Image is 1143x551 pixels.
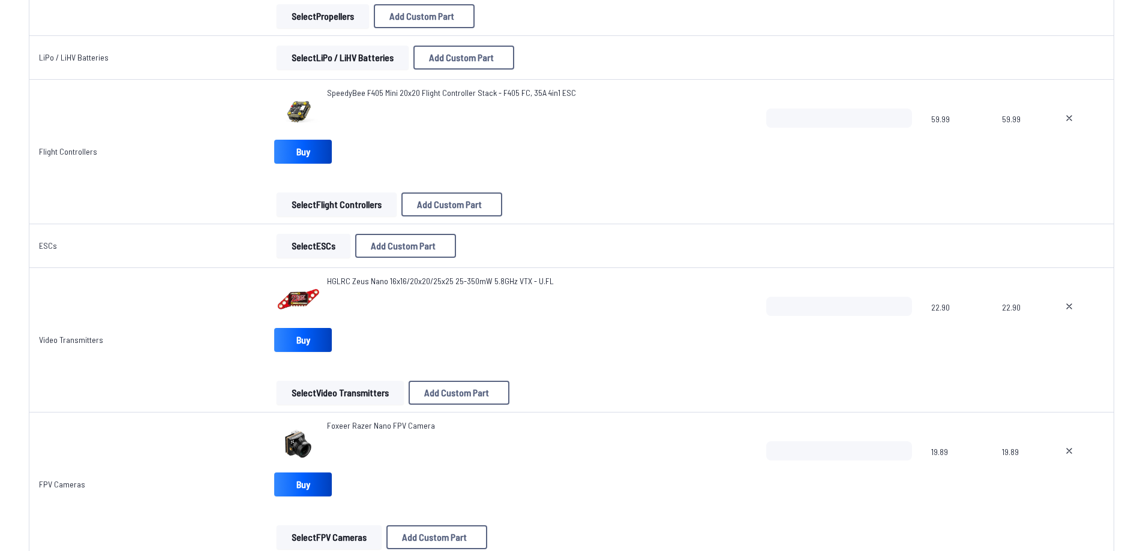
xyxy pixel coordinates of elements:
button: Add Custom Part [386,525,487,549]
a: SpeedyBee F405 Mini 20x20 Flight Controller Stack - F405 FC, 35A 4in1 ESC [327,87,576,99]
span: 22.90 [1002,297,1036,354]
a: SelectPropellers [274,4,371,28]
button: Add Custom Part [401,192,502,216]
span: Add Custom Part [417,200,482,209]
a: Video Transmitters [39,335,103,345]
a: SelectFlight Controllers [274,192,399,216]
a: FPV Cameras [39,479,85,489]
span: Add Custom Part [429,53,494,62]
button: SelectLiPo / LiHV Batteries [277,46,409,70]
span: 22.90 [931,297,982,354]
a: SelectESCs [274,234,353,258]
button: Add Custom Part [355,234,456,258]
a: Foxeer Razer Nano FPV Camera [327,420,435,432]
button: SelectFPV Cameras [277,525,382,549]
a: HGLRC Zeus Nano 16x16/20x20/25x25 25-350mW 5.8GHz VTX - U.FL [327,275,554,287]
a: Flight Controllers [39,146,97,156]
a: Buy [274,472,332,496]
button: SelectESCs [277,234,350,258]
button: SelectPropellers [277,4,369,28]
span: Add Custom Part [371,241,436,251]
a: Buy [274,140,332,164]
span: 59.99 [931,109,982,166]
span: 19.89 [931,441,982,499]
a: SelectLiPo / LiHV Batteries [274,46,411,70]
span: 19.89 [1002,441,1036,499]
button: SelectFlight Controllers [277,192,397,216]
a: ESCs [39,240,57,251]
a: LiPo / LiHV Batteries [39,52,109,62]
button: SelectVideo Transmitters [277,381,404,405]
a: Buy [274,328,332,352]
span: 59.99 [1002,109,1036,166]
a: SelectFPV Cameras [274,525,384,549]
img: image [274,275,322,323]
span: HGLRC Zeus Nano 16x16/20x20/25x25 25-350mW 5.8GHz VTX - U.FL [327,276,554,286]
img: image [274,420,322,468]
a: SelectVideo Transmitters [274,381,406,405]
button: Add Custom Part [409,381,509,405]
button: Add Custom Part [374,4,475,28]
span: Add Custom Part [424,388,489,398]
button: Add Custom Part [413,46,514,70]
span: SpeedyBee F405 Mini 20x20 Flight Controller Stack - F405 FC, 35A 4in1 ESC [327,88,576,98]
span: Add Custom Part [402,532,467,542]
span: Add Custom Part [389,11,454,21]
img: image [274,87,322,135]
span: Foxeer Razer Nano FPV Camera [327,420,435,430]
